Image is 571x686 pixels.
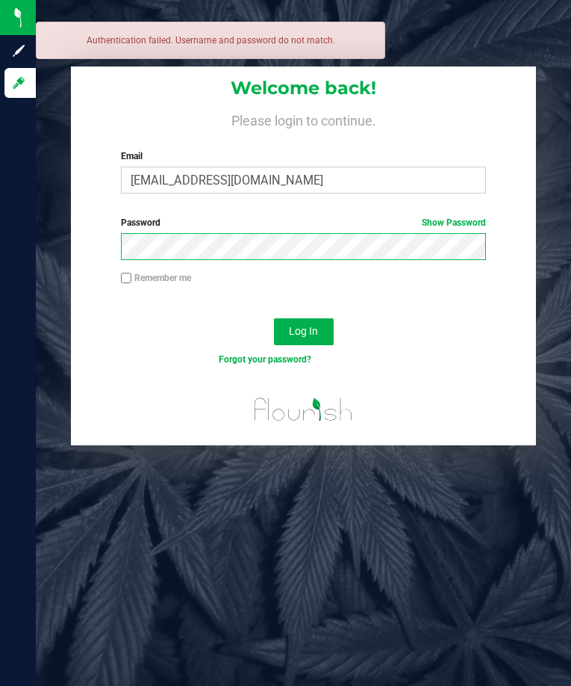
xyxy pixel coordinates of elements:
[422,217,486,228] a: Show Password
[11,43,26,58] inline-svg: Sign up
[36,22,385,59] div: Authentication failed. Username and password do not match.
[121,271,191,285] label: Remember me
[71,111,536,129] h4: Please login to continue.
[121,217,160,228] span: Password
[121,273,131,283] input: Remember me
[121,149,486,163] label: Email
[71,78,536,98] h1: Welcome back!
[11,75,26,90] inline-svg: Log in
[246,383,362,436] img: flourish_logo.svg
[289,325,318,337] span: Log In
[274,318,334,345] button: Log In
[219,354,311,365] a: Forgot your password?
